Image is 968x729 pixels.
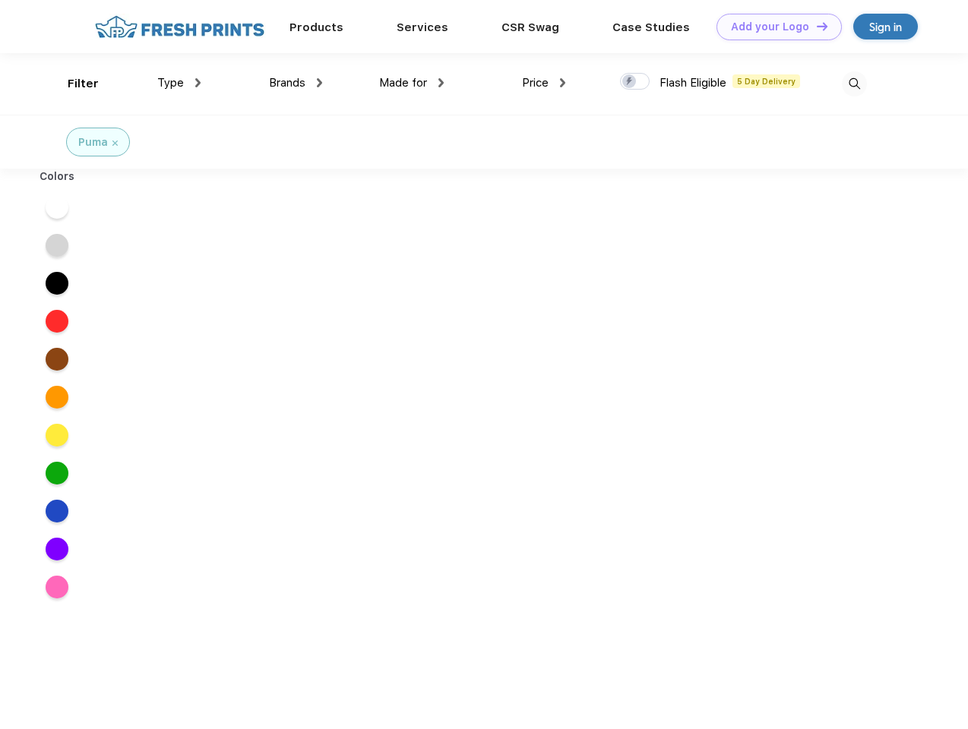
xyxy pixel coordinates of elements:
[438,78,444,87] img: dropdown.png
[317,78,322,87] img: dropdown.png
[560,78,565,87] img: dropdown.png
[195,78,201,87] img: dropdown.png
[68,75,99,93] div: Filter
[78,134,108,150] div: Puma
[90,14,269,40] img: fo%20logo%202.webp
[732,74,800,88] span: 5 Day Delivery
[112,140,118,146] img: filter_cancel.svg
[501,21,559,34] a: CSR Swag
[817,22,827,30] img: DT
[731,21,809,33] div: Add your Logo
[522,76,549,90] span: Price
[397,21,448,34] a: Services
[660,76,726,90] span: Flash Eligible
[269,76,305,90] span: Brands
[853,14,918,39] a: Sign in
[157,76,184,90] span: Type
[869,18,902,36] div: Sign in
[28,169,87,185] div: Colors
[289,21,343,34] a: Products
[842,71,867,96] img: desktop_search.svg
[379,76,427,90] span: Made for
